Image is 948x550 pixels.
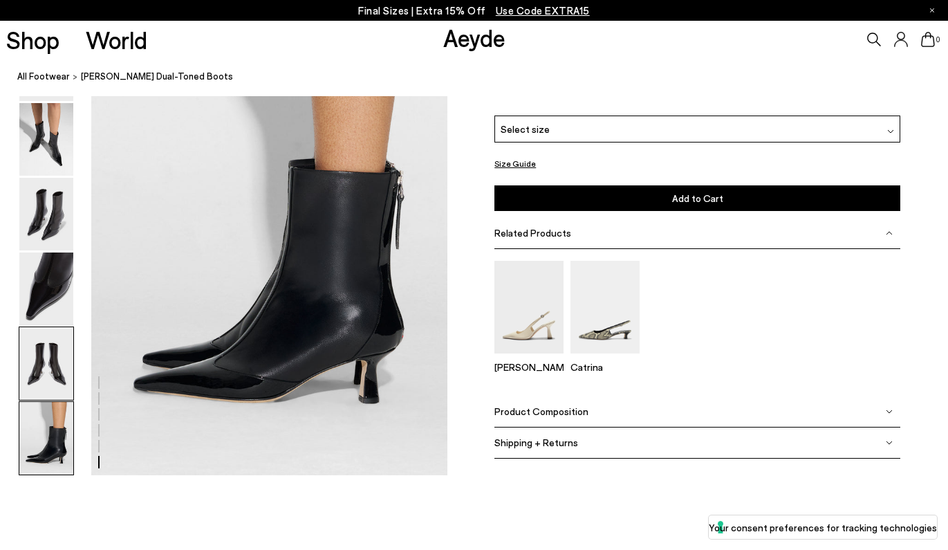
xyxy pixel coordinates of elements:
[17,69,70,84] a: All Footwear
[19,402,73,475] img: Sila Dual-Toned Boots - Image 6
[19,178,73,250] img: Sila Dual-Toned Boots - Image 3
[494,437,578,448] span: Shipping + Returns
[358,2,590,19] p: Final Sizes | Extra 15% Off
[19,253,73,325] img: Sila Dual-Toned Boots - Image 4
[672,193,723,205] span: Add to Cart
[494,361,564,373] p: [PERSON_NAME]
[17,58,948,96] nav: breadcrumb
[494,227,571,239] span: Related Products
[443,23,505,52] a: Aeyde
[887,128,894,135] img: svg%3E
[886,439,893,446] img: svg%3E
[494,261,564,353] img: Fernanda Slingback Pumps
[501,122,550,136] span: Select size
[570,261,640,353] img: Catrina Slingback Pumps
[86,28,147,52] a: World
[709,515,937,539] button: Your consent preferences for tracking technologies
[494,186,900,212] button: Add to Cart
[494,405,588,417] span: Product Composition
[709,520,937,535] label: Your consent preferences for tracking technologies
[570,344,640,373] a: Catrina Slingback Pumps Catrina
[19,103,73,176] img: Sila Dual-Toned Boots - Image 2
[921,32,935,47] a: 0
[886,408,893,415] img: svg%3E
[496,4,590,17] span: Navigate to /collections/ss25-final-sizes
[935,36,942,44] span: 0
[570,361,640,373] p: Catrina
[494,344,564,373] a: Fernanda Slingback Pumps [PERSON_NAME]
[81,69,233,84] span: [PERSON_NAME] Dual-Toned Boots
[886,230,893,237] img: svg%3E
[19,327,73,400] img: Sila Dual-Toned Boots - Image 5
[494,156,536,173] button: Size Guide
[6,28,59,52] a: Shop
